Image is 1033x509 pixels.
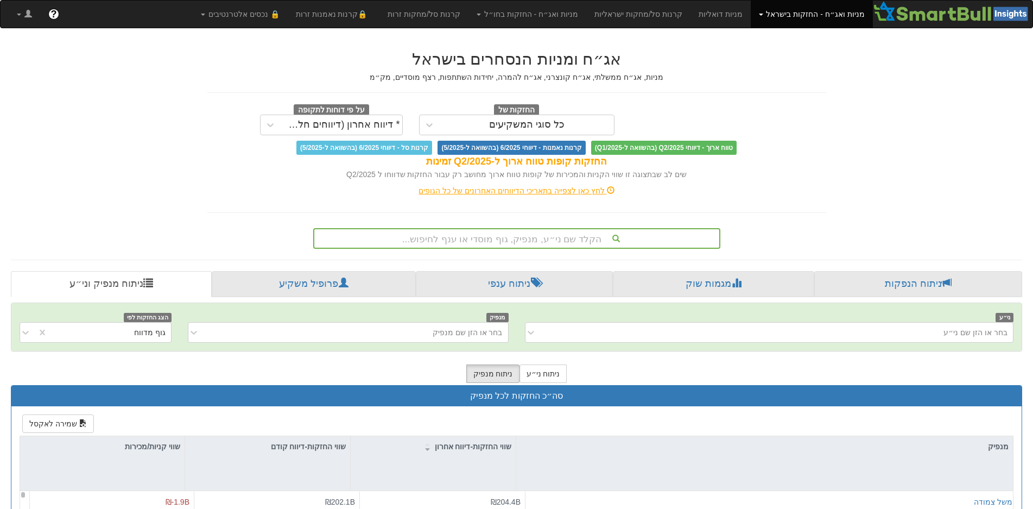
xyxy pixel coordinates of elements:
[591,141,737,155] span: טווח ארוך - דיווחי Q2/2025 (בהשוואה ל-Q1/2025)
[438,141,585,155] span: קרנות נאמנות - דיווחי 6/2025 (בהשוואה ל-5/2025)
[974,497,1018,507] button: ממשל צמודה
[466,365,520,383] button: ניתוח מנפיק
[166,498,189,506] span: ₪-1.9B
[283,120,400,130] div: * דיווח אחרון (דיווחים חלקיים)
[489,120,565,130] div: כל סוגי המשקיעים
[20,436,185,457] div: שווי קניות/מכירות
[751,1,873,28] a: מניות ואג״ח - החזקות בישראל
[351,436,516,457] div: שווי החזקות-דיווח אחרון
[207,50,826,68] h2: אג״ח ומניות הנסחרים בישראל
[185,436,350,457] div: שווי החזקות-דיווח קודם
[613,271,814,297] a: מגמות שוק
[207,169,826,180] div: שים לב שבתצוגה זו שווי הקניות והמכירות של קופות טווח ארוך מחושב רק עבור החזקות שדווחו ל Q2/2025
[193,1,288,28] a: 🔒 נכסים אלטרנטיבים
[22,414,94,433] button: שמירה לאקסל
[212,271,416,297] a: פרופיל משקיע
[690,1,751,28] a: מניות דואליות
[40,1,67,28] a: ?
[288,1,380,28] a: 🔒קרנות נאמנות זרות
[996,313,1013,322] span: ני״ע
[294,104,369,116] span: על פי דוחות לתקופה
[516,436,1013,457] div: מנפיק
[379,1,468,28] a: קרנות סל/מחקות זרות
[134,327,166,338] div: גוף מדווח
[468,1,586,28] a: מניות ואג״ח - החזקות בחו״ל
[494,104,540,116] span: החזקות של
[873,1,1032,22] img: Smartbull
[433,327,503,338] div: בחר או הזן שם מנפיק
[199,185,834,196] div: לחץ כאן לצפייה בתאריכי הדיווחים האחרונים של כל הגופים
[207,73,826,81] h5: מניות, אג״ח ממשלתי, אג״ח קונצרני, אג״ח להמרה, יחידות השתתפות, רצף מוסדיים, מק״מ
[20,391,1013,401] h3: סה״כ החזקות לכל מנפיק
[814,271,1022,297] a: ניתוח הנפקות
[491,498,521,506] span: ₪204.4B
[486,313,509,322] span: מנפיק
[416,271,613,297] a: ניתוח ענפי
[314,229,719,248] div: הקלד שם ני״ע, מנפיק, גוף מוסדי או ענף לחיפוש...
[586,1,690,28] a: קרנות סל/מחקות ישראליות
[519,365,567,383] button: ניתוח ני״ע
[11,271,212,297] a: ניתוח מנפיק וני״ע
[124,313,172,322] span: הצג החזקות לפי
[296,141,432,155] span: קרנות סל - דיווחי 6/2025 (בהשוואה ל-5/2025)
[943,327,1007,338] div: בחר או הזן שם ני״ע
[50,9,56,20] span: ?
[207,155,826,169] div: החזקות קופות טווח ארוך ל-Q2/2025 זמינות
[325,498,355,506] span: ₪202.1B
